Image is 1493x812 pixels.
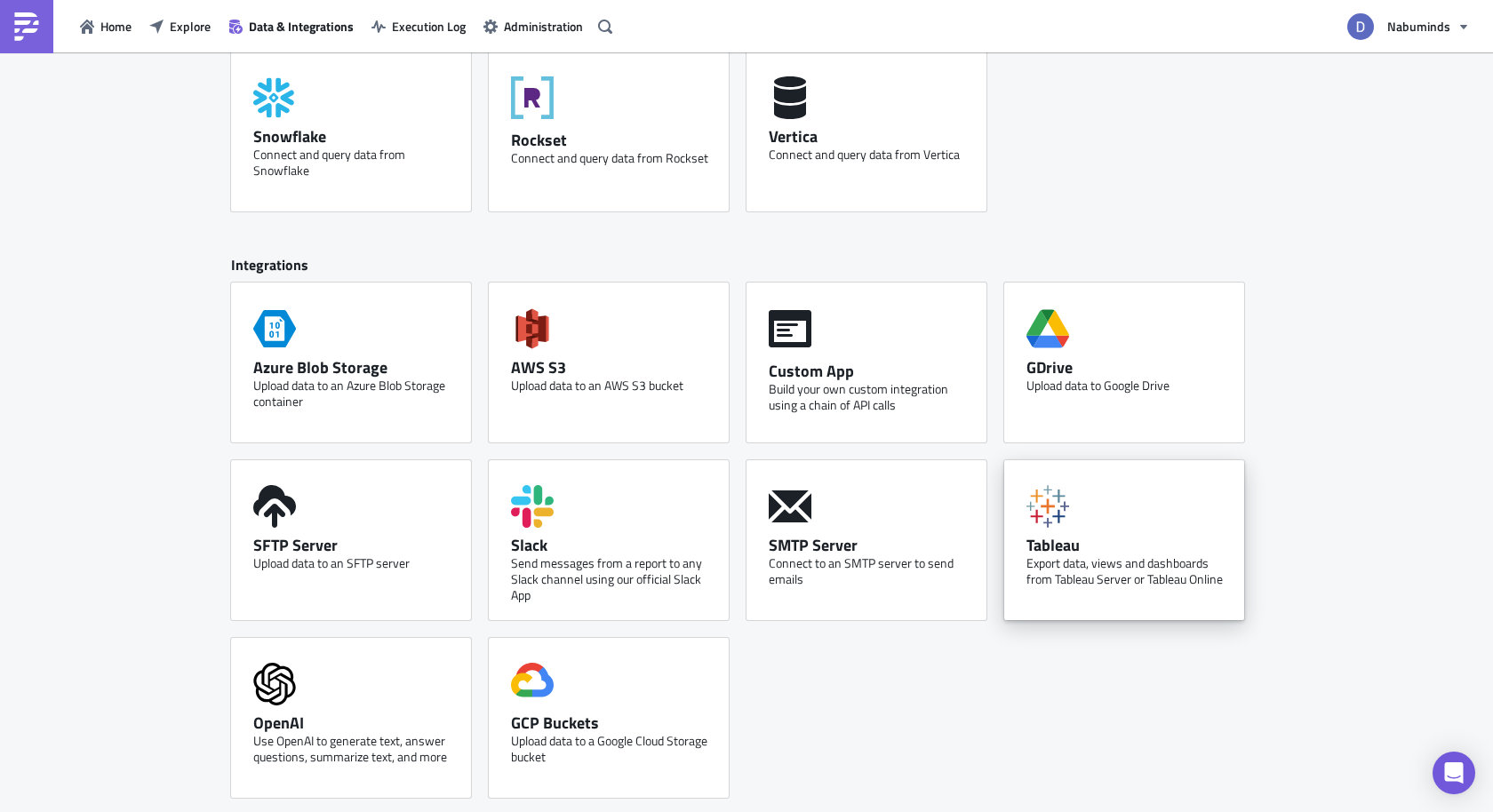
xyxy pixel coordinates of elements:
[1026,378,1231,394] div: Upload data to Google Drive
[511,712,715,733] div: GCP Buckets
[140,12,220,40] button: Explore
[100,17,132,36] span: Home
[1026,535,1231,555] div: Tableau
[12,12,41,41] img: PushMetrics
[769,126,973,147] div: Vertica
[769,555,973,587] div: Connect to an SMTP server to send emails
[475,12,592,40] button: Administration
[511,535,715,555] div: Slack
[170,17,211,36] span: Explore
[231,256,1262,283] div: Integrations
[1337,7,1480,46] button: Nabuminds
[253,126,458,147] div: Snowflake
[511,357,715,378] div: AWS S3
[253,733,458,765] div: Use OpenAI to generate text, answer questions, summarize text, and more
[253,378,458,410] div: Upload data to an Azure Blob Storage container
[249,17,354,36] span: Data & Integrations
[253,357,458,378] div: Azure Blob Storage
[769,361,973,381] div: Custom App
[1433,752,1475,794] div: Open Intercom Messenger
[392,17,466,36] span: Execution Log
[769,147,973,163] div: Connect and query data from Vertica
[1345,12,1376,42] img: Avatar
[511,733,715,765] div: Upload data to a Google Cloud Storage bucket
[220,12,363,40] button: Data & Integrations
[363,12,475,40] button: Execution Log
[71,12,140,40] button: Home
[253,555,458,571] div: Upload data to an SFTP server
[769,535,973,555] div: SMTP Server
[504,17,583,36] span: Administration
[1026,555,1231,587] div: Export data, views and dashboards from Tableau Server or Tableau Online
[1387,17,1450,36] span: Nabuminds
[253,712,458,733] div: OpenAI
[511,130,715,150] div: Rockset
[253,147,458,179] div: Connect and query data from Snowflake
[253,300,296,357] span: Azure Storage Blob
[511,555,715,603] div: Send messages from a report to any Slack channel using our official Slack App
[769,381,973,413] div: Build your own custom integration using a chain of API calls
[511,150,715,166] div: Connect and query data from Rockset
[253,535,458,555] div: SFTP Server
[1026,357,1231,378] div: GDrive
[511,378,715,394] div: Upload data to an AWS S3 bucket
